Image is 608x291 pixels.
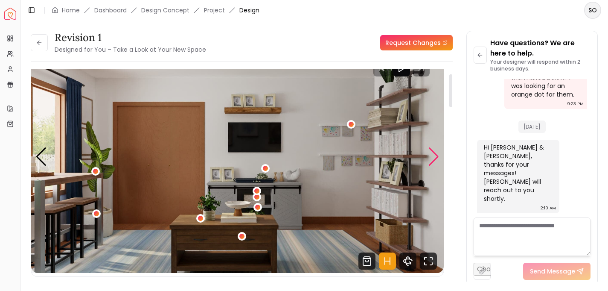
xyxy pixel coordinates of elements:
[490,59,591,72] p: Your designer will respond within 2 business days.
[204,6,225,15] a: Project
[585,3,600,18] span: SO
[584,2,601,19] button: SO
[380,35,453,50] a: Request Changes
[399,253,416,270] svg: 360 View
[4,8,16,20] img: Spacejoy Logo
[94,6,127,15] a: Dashboard
[31,41,444,273] div: Carousel
[484,143,551,203] div: Hi [PERSON_NAME] & [PERSON_NAME], thanks for your messages! [PERSON_NAME] will reach out to you s...
[541,204,556,212] div: 2:10 AM
[141,6,189,15] li: Design Concept
[358,253,375,270] svg: Shop Products from this design
[31,41,444,273] div: 2 / 5
[511,65,579,99] div: Never mind I found them listed below. I was looking for an orange dot for them.
[567,100,584,108] div: 9:23 PM
[490,38,591,59] p: Have questions? We are here to help.
[4,8,16,20] a: Spacejoy
[35,147,47,166] div: Previous slide
[239,6,259,15] span: Design
[428,147,439,166] div: Next slide
[518,121,546,133] span: [DATE]
[55,31,206,44] h3: Revision 1
[55,45,206,54] small: Designed for You – Take a Look at Your New Space
[62,6,80,15] a: Home
[379,253,396,270] svg: Hotspots Toggle
[52,6,259,15] nav: breadcrumb
[31,41,444,273] img: Design Render 2
[420,253,437,270] svg: Fullscreen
